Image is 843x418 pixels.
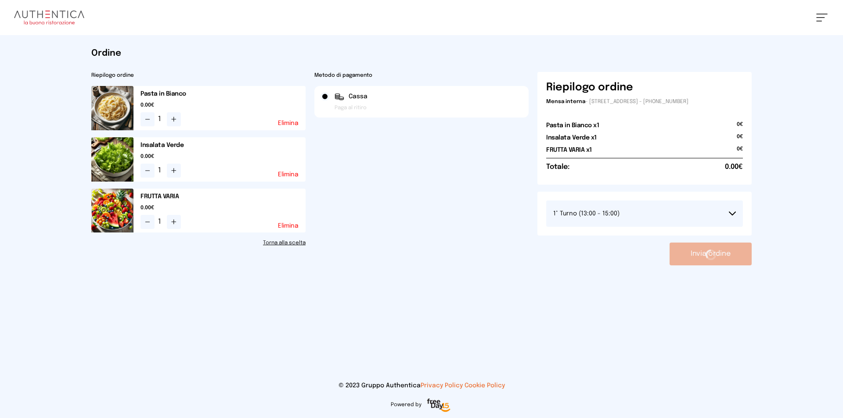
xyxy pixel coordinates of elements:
[140,204,306,211] span: 0.00€
[140,192,306,201] h2: FRUTTA VARIA
[421,382,463,389] a: Privacy Policy
[314,72,529,79] h2: Metodo di pagamento
[140,89,306,98] h2: Pasta in Bianco
[91,47,752,60] h1: Ordine
[349,92,367,101] span: Cassa
[546,146,592,154] h2: FRUTTA VARIA x1
[737,133,743,146] span: 0€
[91,137,133,182] img: media
[278,120,299,126] button: Elimina
[553,211,620,217] span: 1° Turno (13:00 - 15:00)
[158,165,163,176] span: 1
[91,86,133,130] img: media
[546,81,633,95] h6: Riepilogo ordine
[91,72,306,79] h2: Riepilogo ordine
[335,104,367,111] span: Paga al ritiro
[725,162,743,172] span: 0.00€
[546,121,599,130] h2: Pasta in Bianco x1
[158,217,163,227] span: 1
[546,200,743,227] button: 1° Turno (13:00 - 15:00)
[391,401,421,408] span: Powered by
[91,189,133,233] img: media
[14,11,84,25] img: logo.8f33a47.png
[278,171,299,178] button: Elimina
[140,102,306,109] span: 0.00€
[546,133,597,142] h2: Insalata Verde x1
[546,98,743,105] p: - [STREET_ADDRESS] - [PHONE_NUMBER]
[158,114,163,125] span: 1
[140,141,306,150] h2: Insalata Verde
[465,382,505,389] a: Cookie Policy
[546,162,569,172] h6: Totale:
[278,223,299,229] button: Elimina
[140,153,306,160] span: 0.00€
[737,146,743,158] span: 0€
[91,239,306,247] a: Torna alla scelta
[546,99,585,104] span: Mensa interna
[737,121,743,133] span: 0€
[14,381,829,390] p: © 2023 Gruppo Authentica
[425,397,453,414] img: logo-freeday.3e08031.png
